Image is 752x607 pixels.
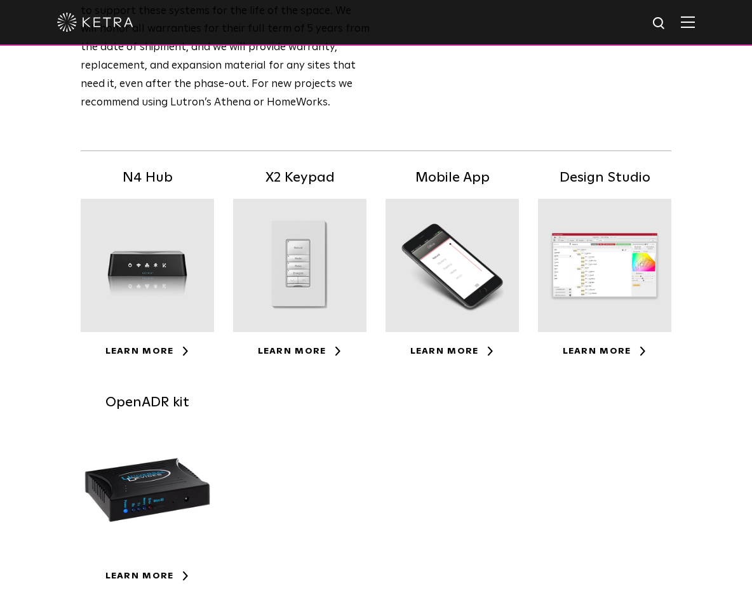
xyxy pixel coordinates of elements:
[105,347,190,356] a: Learn More
[105,571,190,580] a: Learn More
[386,167,519,189] h5: Mobile App
[258,347,342,356] a: Learn More
[233,167,366,189] h5: X2 Keypad
[57,13,133,32] img: ketra-logo-2019-white
[81,167,214,189] h5: N4 Hub
[538,167,671,189] h5: Design Studio
[681,16,695,28] img: Hamburger%20Nav.svg
[652,16,668,32] img: search icon
[81,392,214,414] h5: OpenADR kit
[410,347,495,356] a: Learn More
[563,347,647,356] a: Learn More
